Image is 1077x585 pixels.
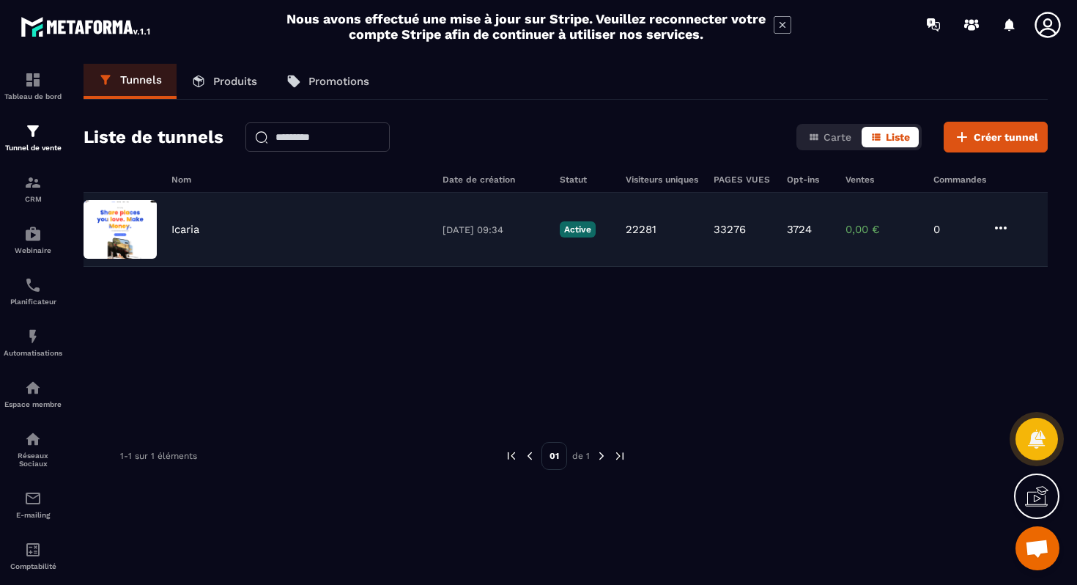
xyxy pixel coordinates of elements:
a: formationformationCRM [4,163,62,214]
p: Tunnels [120,73,162,87]
p: de 1 [572,450,590,462]
p: Comptabilité [4,562,62,570]
p: Icaria [171,223,199,236]
img: formation [24,174,42,191]
img: formation [24,71,42,89]
button: Créer tunnel [944,122,1048,152]
p: Promotions [308,75,369,88]
img: logo [21,13,152,40]
p: 22281 [626,223,656,236]
img: automations [24,328,42,345]
img: logo_orange.svg [23,23,35,35]
p: CRM [4,195,62,203]
img: accountant [24,541,42,559]
h2: Liste de tunnels [84,122,223,152]
img: automations [24,379,42,397]
img: formation [24,122,42,140]
p: 0,00 € [845,223,919,236]
img: image [84,200,157,259]
img: prev [523,449,536,463]
a: automationsautomationsAutomatisations [4,317,62,368]
a: Tunnels [84,64,177,99]
p: Espace membre [4,400,62,408]
img: website_grey.svg [23,38,35,50]
a: Produits [177,64,272,99]
img: scheduler [24,276,42,294]
img: next [613,449,626,463]
div: Domaine: [DOMAIN_NAME] [38,38,166,50]
a: Promotions [272,64,384,99]
p: Réseaux Sociaux [4,452,62,468]
p: Produits [213,75,257,88]
h6: Visiteurs uniques [626,174,699,185]
h6: Nom [171,174,428,185]
a: accountantaccountantComptabilité [4,530,62,581]
p: Webinaire [4,246,62,254]
h2: Nous avons effectué une mise à jour sur Stripe. Veuillez reconnecter votre compte Stripe afin de ... [286,11,766,42]
h6: Commandes [933,174,986,185]
a: emailemailE-mailing [4,479,62,530]
p: Tunnel de vente [4,144,62,152]
p: 33276 [714,223,746,236]
img: tab_keywords_by_traffic_grey.svg [166,85,178,97]
a: formationformationTableau de bord [4,60,62,111]
h6: Statut [560,174,611,185]
p: Automatisations [4,349,62,357]
p: 1-1 sur 1 éléments [120,451,197,461]
button: Carte [799,127,860,147]
img: social-network [24,430,42,448]
h6: Ventes [845,174,919,185]
span: Carte [824,131,851,143]
img: email [24,490,42,507]
p: Planificateur [4,298,62,306]
a: automationsautomationsEspace membre [4,368,62,419]
a: social-networksocial-networkRéseaux Sociaux [4,419,62,479]
h6: Opt-ins [787,174,831,185]
p: E-mailing [4,511,62,519]
div: Domaine [75,87,113,96]
a: formationformationTunnel de vente [4,111,62,163]
a: Ouvrir le chat [1015,526,1059,570]
h6: PAGES VUES [714,174,772,185]
p: 01 [541,442,567,470]
a: schedulerschedulerPlanificateur [4,265,62,317]
p: 0 [933,223,977,236]
div: v 4.0.24 [41,23,72,35]
p: [DATE] 09:34 [443,224,545,235]
img: prev [505,449,518,463]
p: Tableau de bord [4,92,62,100]
div: Mots-clés [182,87,224,96]
img: tab_domain_overview_orange.svg [59,85,71,97]
p: 3724 [787,223,812,236]
img: automations [24,225,42,243]
a: automationsautomationsWebinaire [4,214,62,265]
img: next [595,449,608,463]
span: Liste [886,131,910,143]
button: Liste [862,127,919,147]
h6: Date de création [443,174,545,185]
span: Créer tunnel [974,130,1038,144]
p: Active [560,221,596,238]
